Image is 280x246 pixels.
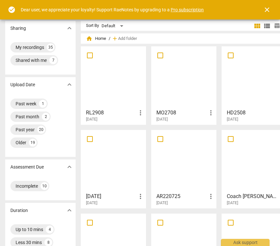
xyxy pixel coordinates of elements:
div: 7 [49,56,57,64]
div: 10 [41,182,48,190]
span: view_list [263,22,271,30]
div: 2 [42,113,50,121]
h3: RL2908 [86,109,137,117]
div: 20 [37,126,45,134]
a: Pro subscription [171,7,204,12]
h3: AR220725 [156,193,207,200]
div: 35 [47,43,55,51]
div: Sort By [86,23,99,28]
span: expand_more [66,24,73,32]
div: Shared with me [16,57,47,64]
a: RL2908[DATE] [83,49,144,122]
span: expand_more [66,206,73,214]
div: Incomplete [16,183,38,189]
div: Up to 10 mins [16,226,43,233]
p: Upload Date [10,81,35,88]
span: add [112,35,118,42]
p: Assessment Due [10,164,44,170]
div: Past month [16,113,39,120]
div: My recordings [16,44,44,51]
div: Past year [16,126,35,133]
span: [DATE] [156,200,168,206]
span: / [109,36,110,41]
button: List view [262,21,272,31]
span: home [86,35,92,42]
div: Less 30 mins [16,239,42,246]
span: expand_more [66,163,73,171]
h3: MO230725 [86,193,137,200]
span: [DATE] [86,200,97,206]
div: 19 [29,139,37,146]
button: Show more [65,162,74,172]
span: Add folder [118,36,137,41]
span: more_vert [207,109,215,117]
a: AR220725[DATE] [153,132,214,205]
p: Sharing [10,25,26,32]
div: Past week [16,100,36,107]
span: more_vert [137,109,144,117]
span: [DATE] [227,117,238,122]
div: 1 [39,100,47,108]
span: expand_more [66,81,73,88]
a: [DATE][DATE] [83,132,144,205]
h3: Coach Stephanie RC HD3006 [227,193,277,200]
span: [DATE] [86,117,97,122]
button: Close [259,2,275,18]
div: Default [102,21,126,31]
button: Show more [65,23,74,33]
h3: MO2708 [156,109,207,117]
button: Show more [65,80,74,89]
h3: HD2508 [227,109,277,117]
span: [DATE] [156,117,168,122]
span: close [263,6,271,14]
span: more_vert [137,193,144,200]
button: Tile view [252,21,262,31]
span: check_circle [8,6,16,14]
p: Duration [10,207,28,214]
div: Older [16,139,26,146]
span: view_module [253,22,261,30]
span: table_chart [274,23,280,29]
span: [DATE] [227,200,238,206]
a: MO2708[DATE] [153,49,214,122]
span: Home [86,35,106,42]
div: Ask support [221,239,270,246]
div: 4 [46,226,54,233]
span: more_vert [207,193,215,200]
button: Show more [65,205,74,215]
div: Dear user, we appreciate your loyalty! Support RaeNotes by upgrading to a [21,6,204,13]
